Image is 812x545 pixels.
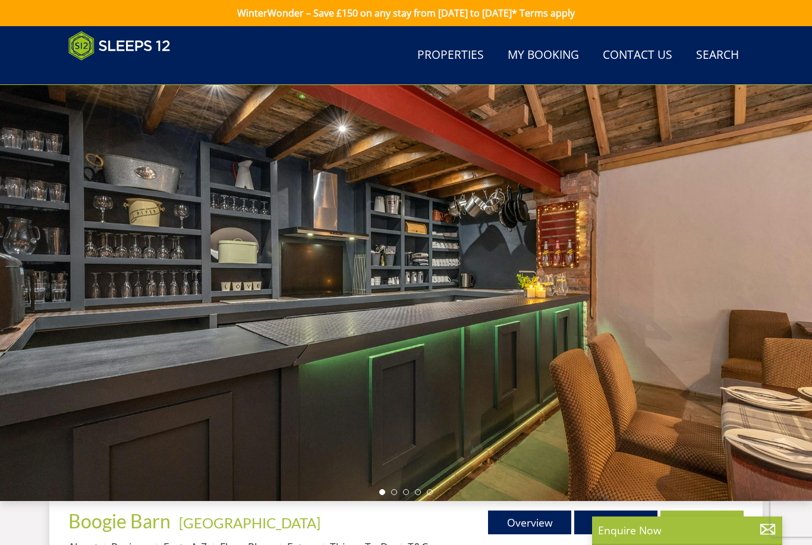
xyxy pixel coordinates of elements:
[503,42,584,69] a: My Booking
[598,42,677,69] a: Contact Us
[174,514,320,531] span: -
[574,511,657,534] a: Gallery
[179,514,320,531] a: [GEOGRAPHIC_DATA]
[691,42,744,69] a: Search
[488,511,571,534] a: Overview
[598,522,776,538] p: Enquire Now
[68,509,174,533] a: Boogie Barn
[660,511,744,534] a: Availability
[62,68,187,78] iframe: Customer reviews powered by Trustpilot
[68,31,171,61] img: Sleeps 12
[68,509,171,533] span: Boogie Barn
[413,42,489,69] a: Properties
